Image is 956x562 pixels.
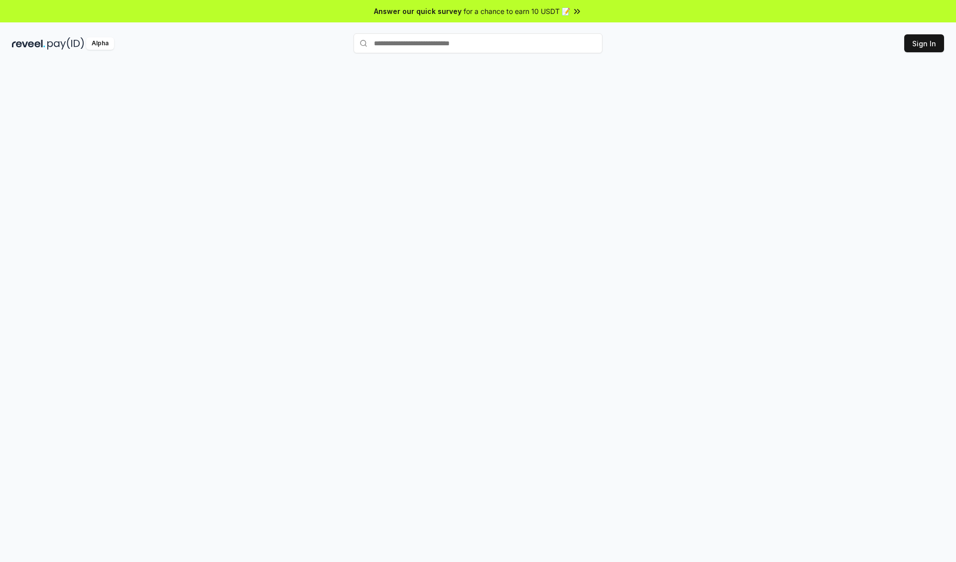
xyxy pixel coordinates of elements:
div: Alpha [86,37,114,50]
span: Answer our quick survey [374,6,462,16]
span: for a chance to earn 10 USDT 📝 [464,6,570,16]
img: reveel_dark [12,37,45,50]
button: Sign In [904,34,944,52]
img: pay_id [47,37,84,50]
